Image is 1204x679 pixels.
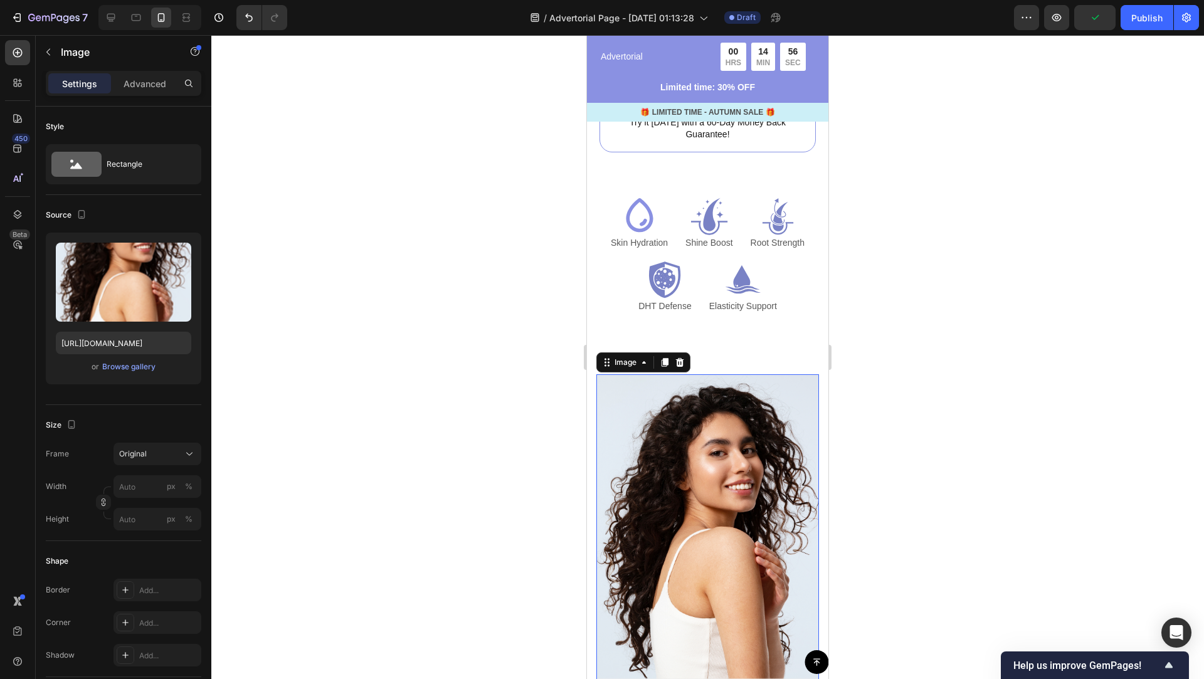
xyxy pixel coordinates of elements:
[1121,5,1173,30] button: Publish
[737,12,756,23] span: Draft
[181,479,196,494] button: px
[114,475,201,498] input: px%
[46,448,69,460] label: Frame
[544,11,547,24] span: /
[124,77,166,90] p: Advanced
[92,359,99,374] span: or
[119,448,147,460] span: Original
[107,150,183,179] div: Rectangle
[549,11,694,24] span: Advertorial Page - [DATE] 01:13:28
[139,618,198,629] div: Add...
[139,585,198,596] div: Add...
[1013,660,1161,671] span: Help us improve GemPages!
[185,513,193,525] div: %
[46,207,89,224] div: Source
[1131,11,1163,24] div: Publish
[167,481,176,492] div: px
[12,134,30,144] div: 450
[167,513,176,525] div: px
[46,555,68,567] div: Shape
[46,121,64,132] div: Style
[236,5,287,30] div: Undo/Redo
[46,584,70,596] div: Border
[46,481,66,492] label: Width
[114,443,201,465] button: Original
[185,481,193,492] div: %
[5,5,93,30] button: 7
[102,361,156,372] div: Browse gallery
[62,77,97,90] p: Settings
[46,617,71,628] div: Corner
[102,361,156,373] button: Browse gallery
[114,508,201,530] input: px%
[61,45,167,60] p: Image
[46,650,75,661] div: Shadow
[1013,658,1176,673] button: Show survey - Help us improve GemPages!
[46,513,69,525] label: Height
[82,10,88,25] p: 7
[9,229,30,239] div: Beta
[587,35,828,679] iframe: Design area
[1161,618,1191,648] div: Open Intercom Messenger
[181,512,196,527] button: px
[164,512,179,527] button: %
[25,322,52,333] div: Image
[56,332,191,354] input: https://example.com/image.jpg
[56,243,191,322] img: preview-image
[139,650,198,661] div: Add...
[164,479,179,494] button: %
[46,417,79,434] div: Size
